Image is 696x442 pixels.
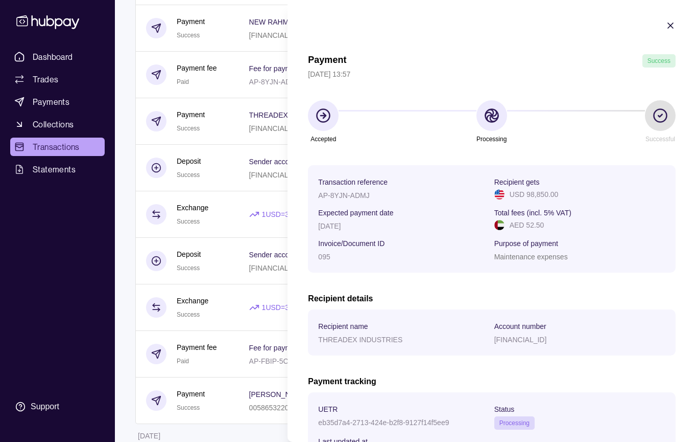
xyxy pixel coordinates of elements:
[494,239,558,248] p: Purpose of payment
[318,222,341,230] p: [DATE]
[494,189,505,200] img: us
[308,376,676,387] h2: Payment tracking
[494,178,540,186] p: Recipient gets
[494,209,571,217] p: Total fees (incl. 5% VAT)
[494,405,515,413] p: Status
[318,336,402,344] p: THREADEX INDUSTRIES
[476,134,507,145] p: Processing
[318,191,369,200] p: AP-8YJN-ADMJ
[318,418,449,427] p: eb35d7a4-2713-424e-b2f8-9127f14f5ee9
[645,134,675,145] p: Successful
[308,69,676,80] p: [DATE] 13:57
[318,239,385,248] p: Invoice/Document ID
[318,322,368,330] p: Recipient name
[318,209,393,217] p: Expected payment date
[510,219,544,231] p: AED 52.50
[494,220,505,230] img: ae
[494,322,546,330] p: Account number
[308,293,676,304] h2: Recipient details
[318,253,330,261] p: 095
[510,189,559,200] p: USD 98,850.00
[499,419,530,427] span: Processing
[308,54,346,68] h1: Payment
[494,336,547,344] p: [FINANCIAL_ID]
[318,178,388,186] p: Transaction reference
[647,57,670,64] span: Success
[318,405,338,413] p: UETR
[494,253,568,261] p: Maintenance expenses
[310,134,336,145] p: Accepted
